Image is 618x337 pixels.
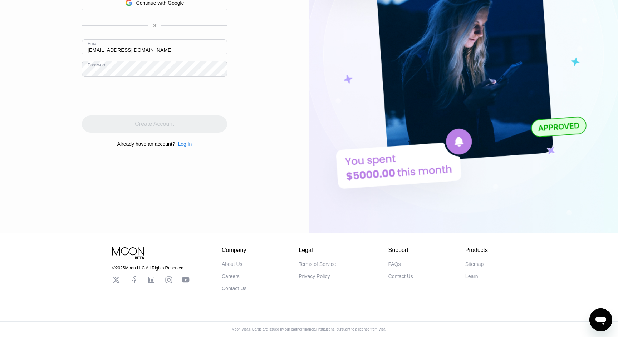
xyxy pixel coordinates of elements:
div: Contact Us [222,286,246,291]
div: Careers [222,273,240,279]
div: FAQs [388,261,401,267]
div: Password [88,63,107,68]
div: or [153,23,157,28]
div: Company [222,247,246,253]
div: Learn [465,273,478,279]
div: Privacy Policy [299,273,330,279]
iframe: Button to launch messaging window [589,308,612,331]
div: Already have an account? [117,141,175,147]
div: About Us [222,261,242,267]
div: Log In [178,141,192,147]
div: © 2025 Moon LLC All Rights Reserved [112,266,190,271]
div: Terms of Service [299,261,336,267]
div: Legal [299,247,336,253]
div: Moon Visa® Cards are issued by our partner financial institutions, pursuant to a license from Visa. [226,327,392,331]
div: Products [465,247,488,253]
div: Log In [175,141,192,147]
div: Contact Us [388,273,413,279]
iframe: reCAPTCHA [82,82,191,110]
div: Email [88,41,98,46]
div: Support [388,247,413,253]
div: Sitemap [465,261,484,267]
